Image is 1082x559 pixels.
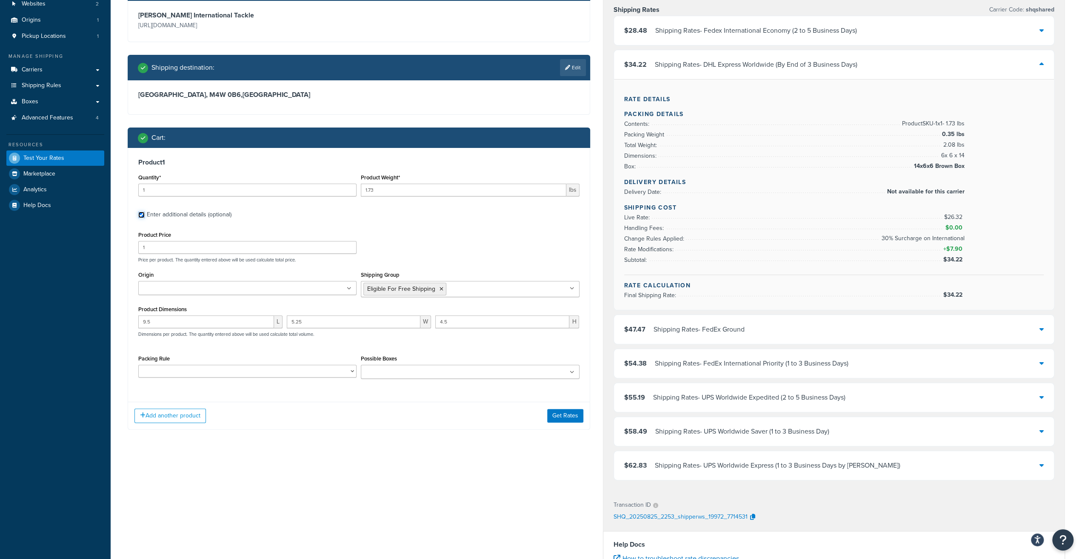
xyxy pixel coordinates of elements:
[624,426,647,436] span: $58.49
[6,166,104,182] a: Marketplace
[134,409,206,423] button: Add another product
[23,186,47,193] span: Analytics
[6,110,104,126] li: Advanced Features
[6,53,104,60] div: Manage Shipping
[6,28,104,44] a: Pickup Locations1
[655,25,857,37] div: Shipping Rates - Fedex International Economy (2 to 5 Business Days)
[624,110,1044,119] h4: Packing Details
[946,244,965,253] span: $7.90
[653,392,845,403] div: Shipping Rates - UPS Worldwide Expedited (2 to 5 Business Days)
[624,245,676,254] span: Rate Modifications:
[136,331,314,337] p: Dimensions per product. The quantity entered above will be used calculate total volume.
[624,213,652,222] span: Live Rate:
[624,162,638,171] span: Box:
[22,82,61,89] span: Shipping Rules
[6,62,104,78] a: Carriers
[138,20,357,31] p: [URL][DOMAIN_NAME]
[361,184,566,196] input: 0.00
[624,281,1044,290] h4: Rate Calculation
[6,28,104,44] li: Pickup Locations
[361,272,400,278] label: Shipping Group
[361,174,400,181] label: Product Weight*
[941,244,964,254] span: +
[624,224,666,233] span: Handling Fees:
[138,272,154,278] label: Origin
[420,315,431,328] span: W
[943,255,965,264] span: $34.22
[22,0,46,8] span: Websites
[624,203,1044,212] h4: Shipping Cost
[138,184,357,196] input: 0.0
[96,114,99,122] span: 4
[624,178,1044,187] h4: Delivery Details
[274,315,283,328] span: L
[6,141,104,148] div: Resources
[138,158,580,167] h3: Product 1
[6,150,104,166] a: Test Your Rates
[367,284,435,293] span: Eligible For Free Shipping
[624,130,666,139] span: Packing Weight
[22,33,66,40] span: Pickup Locations
[6,182,104,197] a: Analytics
[138,355,170,362] label: Packing Rule
[624,392,645,402] span: $55.19
[624,460,647,470] span: $62.83
[614,539,1055,550] h4: Help Docs
[547,409,583,423] button: Get Rates
[6,12,104,28] li: Origins
[136,257,582,263] p: Price per product. The quantity entered above will be used calculate total price.
[560,59,586,76] a: Edit
[138,306,187,312] label: Product Dimensions
[138,232,171,238] label: Product Price
[624,151,659,160] span: Dimensions:
[97,17,99,24] span: 1
[655,59,857,71] div: Shipping Rates - DHL Express Worldwide (By End of 3 Business Days)
[6,78,104,94] li: Shipping Rules
[624,119,651,128] span: Contents:
[6,198,104,213] a: Help Docs
[6,12,104,28] a: Origins1
[912,161,965,171] span: 14x6x6 Brown Box
[900,119,965,129] span: Product SKU-1 x 1 - 1.73 lbs
[943,290,965,299] span: $34.22
[22,114,73,122] span: Advanced Features
[614,6,659,14] h3: Shipping Rates
[624,60,647,69] span: $34.22
[96,0,99,8] span: 2
[151,134,166,142] h2: Cart :
[147,209,231,221] div: Enter additional details (optional)
[138,174,161,181] label: Quantity*
[614,499,651,511] p: Transaction ID
[879,233,965,244] span: 30% Surcharge on International
[23,170,55,178] span: Marketplace
[624,26,647,35] span: $28.48
[22,17,41,24] span: Origins
[138,11,357,20] h3: [PERSON_NAME] International Tackle
[624,358,647,368] span: $54.38
[151,64,214,71] h2: Shipping destination :
[939,150,965,161] span: 6 x 6 x 14
[614,511,748,524] p: SHQ_20250825_2253_shipperws_19972_7714531
[569,315,579,328] span: H
[138,91,580,99] h3: [GEOGRAPHIC_DATA], M4W 0B6 , [GEOGRAPHIC_DATA]
[940,129,965,139] span: 0.35 lbs
[944,213,965,221] span: $26.32
[624,291,678,300] span: Final Shipping Rate:
[885,187,965,197] span: Not available for this carrier
[23,202,51,209] span: Help Docs
[1052,529,1073,550] button: Open Resource Center
[624,234,686,243] span: Change Rules Applied:
[23,155,64,162] span: Test Your Rates
[945,223,965,232] span: $0.00
[655,358,848,369] div: Shipping Rates - FedEx International Priority (1 to 3 Business Days)
[566,184,580,196] span: lbs
[624,141,659,150] span: Total Weight:
[22,98,38,105] span: Boxes
[654,323,745,335] div: Shipping Rates - FedEx Ground
[655,460,900,471] div: Shipping Rates - UPS Worldwide Express (1 to 3 Business Days by [PERSON_NAME])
